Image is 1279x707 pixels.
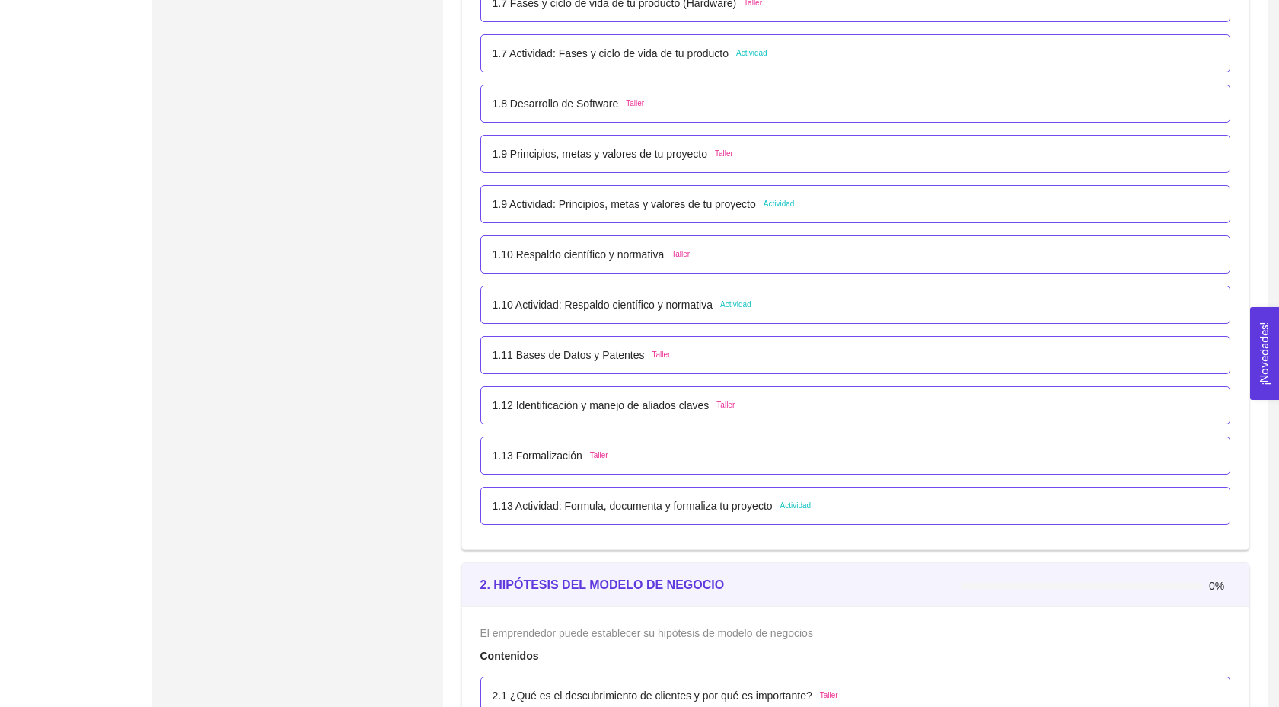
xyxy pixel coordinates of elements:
span: 0% [1209,581,1230,591]
span: El emprendedor puede establecer su hipótesis de modelo de negocios [480,627,813,639]
span: Taller [671,248,690,261]
p: 1.12 Identificación y manejo de aliados claves [493,397,710,414]
strong: 2. HIPÓTESIS DEL MODELO DE NEGOCIO [480,578,725,591]
p: 1.7 Actividad: Fases y ciclo de vida de tu producto [493,45,729,62]
span: Actividad [720,299,751,311]
p: 1.9 Principios, metas y valores de tu proyecto [493,146,707,162]
p: 1.13 Actividad: Formula, documenta y formaliza tu proyecto [493,497,773,514]
p: 2.1 ¿Qué es el descubrimiento de clientes y por qué es importante? [493,687,812,704]
span: Taller [626,98,644,110]
span: Taller [715,148,733,160]
span: Taller [652,349,671,361]
p: 1.9 Actividad: Principios, metas y valores de tu proyecto [493,196,756,213]
span: Taller [590,449,608,462]
button: Open Feedback Widget [1250,307,1279,400]
p: 1.10 Actividad: Respaldo científico y normativa [493,296,713,313]
span: Actividad [780,500,812,512]
p: 1.10 Respaldo científico y normativa [493,246,665,263]
span: Actividad [764,198,795,210]
p: 1.11 Bases de Datos y Patentes [493,347,645,363]
span: Actividad [736,47,767,59]
strong: Contenidos [480,650,539,662]
span: Taller [820,689,838,702]
span: Taller [716,399,735,411]
p: 1.13 Formalización [493,447,582,464]
p: 1.8 Desarrollo de Software [493,95,619,112]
